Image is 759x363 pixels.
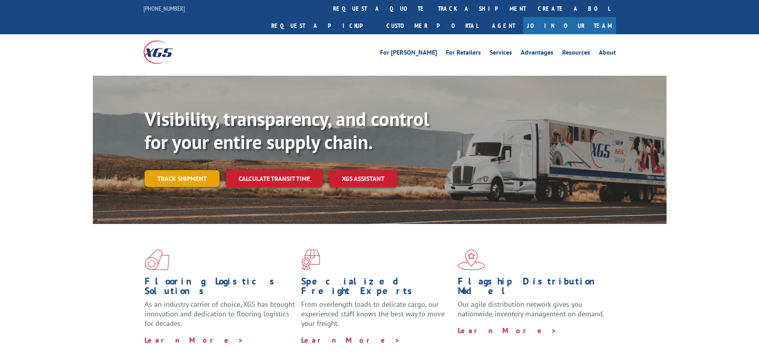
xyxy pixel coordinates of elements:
a: Track shipment [145,170,220,187]
a: Resources [562,49,590,58]
a: Join Our Team [523,17,616,34]
b: Visibility, transparency, and control for your entire supply chain. [145,106,429,154]
img: xgs-icon-flagship-distribution-model-red [458,249,485,270]
h1: Flagship Distribution Model [458,277,608,300]
a: Services [490,49,512,58]
a: For [PERSON_NAME] [380,49,437,58]
a: Learn More > [145,336,244,345]
a: [PHONE_NUMBER] [143,4,185,12]
img: xgs-icon-focused-on-flooring-red [301,249,320,270]
a: Agent [484,17,523,34]
a: XGS ASSISTANT [329,170,397,187]
a: Advantages [521,49,553,58]
a: Calculate transit time [226,170,323,187]
a: Request a pickup [265,17,380,34]
img: xgs-icon-total-supply-chain-intelligence-red [145,249,169,270]
p: From overlength loads to delicate cargo, our experienced staff knows the best way to move your fr... [301,300,452,335]
a: For Retailers [446,49,481,58]
a: About [599,49,616,58]
a: Learn More > [301,336,400,345]
span: As an industry carrier of choice, XGS has brought innovation and dedication to flooring logistics... [145,300,295,328]
a: Customer Portal [380,17,484,34]
h1: Flooring Logistics Solutions [145,277,295,300]
a: Learn More > [458,326,557,335]
h1: Specialized Freight Experts [301,277,452,300]
span: Our agile distribution network gives you nationwide inventory management on demand. [458,300,604,318]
